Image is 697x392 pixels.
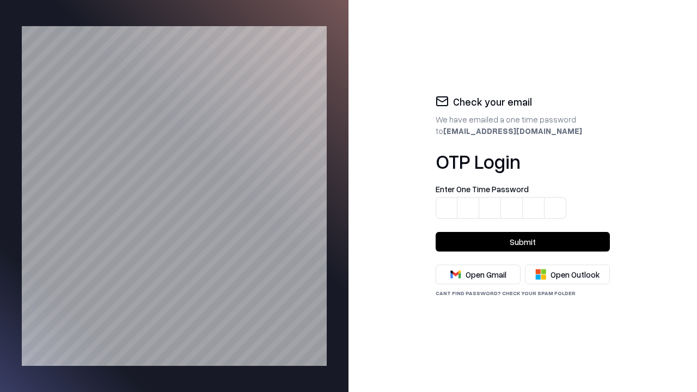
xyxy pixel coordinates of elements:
div: Cant find password? check your spam folder [436,289,610,297]
h2: Check your email [453,95,532,110]
h1: OTP Login [436,150,610,172]
button: Submit [436,232,610,252]
div: We have emailed a one time password to [436,114,610,137]
button: Open Gmail [436,265,521,284]
b: [EMAIL_ADDRESS][DOMAIN_NAME] [443,126,582,136]
button: Open Outlook [525,265,610,284]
